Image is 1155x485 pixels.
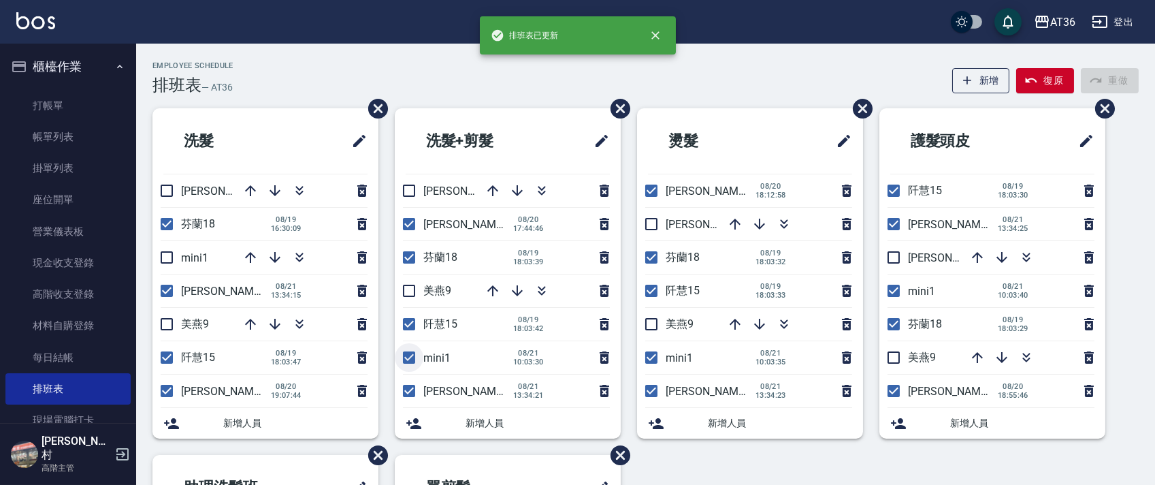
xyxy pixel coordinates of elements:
span: 19:07:44 [271,391,302,400]
a: 營業儀表板 [5,216,131,247]
span: 18:12:58 [755,191,786,200]
span: [PERSON_NAME]6 [181,285,269,298]
img: Person [11,441,38,468]
span: 13:34:15 [271,291,302,300]
span: [PERSON_NAME]6 [908,218,996,231]
h2: Employee Schedule [152,61,233,70]
span: [PERSON_NAME]6 [666,385,753,398]
h2: 燙髮 [648,116,773,166]
span: 18:03:47 [271,358,302,366]
span: 美燕9 [908,351,936,364]
span: 08/21 [755,349,786,358]
span: 阡慧15 [908,184,942,197]
span: 修改班表的標題 [1070,125,1094,157]
span: 16:30:09 [271,224,302,233]
a: 打帳單 [5,90,131,121]
span: [PERSON_NAME]6 [423,385,511,398]
span: 修改班表的標題 [828,125,852,157]
span: 18:03:29 [998,324,1028,333]
span: mini1 [908,285,935,298]
span: 芬蘭18 [908,317,942,330]
span: 新增人員 [223,416,368,431]
span: [PERSON_NAME]16 [423,218,517,231]
span: 修改班表的標題 [585,125,610,157]
span: 08/21 [513,382,544,391]
div: 新增人員 [637,408,863,439]
span: 08/19 [513,249,544,257]
span: 08/21 [755,382,786,391]
span: [PERSON_NAME]11 [181,185,275,198]
div: AT36 [1050,14,1075,31]
span: 刪除班表 [358,435,390,475]
span: 18:03:33 [755,291,786,300]
a: 現場電腦打卡 [5,405,131,436]
span: 08/19 [755,249,786,257]
span: 13:34:25 [998,224,1028,233]
a: 帳單列表 [5,121,131,153]
span: 刪除班表 [600,89,632,129]
span: 阡慧15 [423,317,457,330]
span: 08/20 [998,382,1028,391]
span: 08/21 [271,282,302,291]
button: 登出 [1086,10,1139,35]
h2: 洗髮 [163,116,289,166]
h5: [PERSON_NAME]村 [42,435,111,462]
span: mini1 [181,251,208,264]
a: 材料自購登錄 [5,310,131,341]
span: 10:03:30 [513,358,544,366]
div: 新增人員 [395,408,621,439]
span: 18:55:46 [998,391,1028,400]
span: 08/20 [271,382,302,391]
span: 新增人員 [708,416,852,431]
span: 刪除班表 [358,89,390,129]
span: [PERSON_NAME]16 [666,185,760,198]
span: 美燕9 [423,284,451,297]
div: 新增人員 [152,408,378,439]
button: AT36 [1028,8,1081,36]
div: 新增人員 [879,408,1105,439]
span: 10:03:35 [755,358,786,366]
h3: 排班表 [152,76,201,95]
span: 阡慧15 [181,351,215,364]
span: mini1 [423,351,451,364]
span: [PERSON_NAME]16 [181,385,275,398]
a: 每日結帳 [5,342,131,373]
span: 美燕9 [666,317,694,330]
span: 美燕9 [181,317,209,330]
span: 10:03:40 [998,291,1028,300]
span: 08/19 [998,182,1028,191]
span: 17:44:46 [513,224,544,233]
span: 08/21 [998,282,1028,291]
span: 刪除班表 [1085,89,1117,129]
span: 18:03:39 [513,257,544,266]
img: Logo [16,12,55,29]
span: 13:34:23 [755,391,786,400]
span: 修改班表的標題 [343,125,368,157]
span: 08/21 [998,215,1028,224]
span: 08/19 [271,349,302,358]
span: 18:03:30 [998,191,1028,200]
button: 櫃檯作業 [5,49,131,84]
span: mini1 [666,351,693,364]
span: [PERSON_NAME]11 [908,251,1002,264]
span: 芬蘭18 [666,251,700,264]
span: [PERSON_NAME]11 [666,218,760,231]
span: 刪除班表 [843,89,875,129]
p: 高階主管 [42,462,111,474]
span: 08/19 [755,282,786,291]
span: 阡慧15 [666,284,700,297]
a: 排班表 [5,373,131,405]
span: 芬蘭18 [181,217,215,230]
span: 排班表已更新 [491,29,559,42]
span: 08/19 [998,315,1028,324]
span: 新增人員 [950,416,1094,431]
span: 18:03:42 [513,324,544,333]
button: 復原 [1016,68,1074,93]
span: 13:34:21 [513,391,544,400]
span: [PERSON_NAME]16 [908,385,1002,398]
a: 現金收支登錄 [5,247,131,279]
span: 08/20 [513,215,544,224]
span: 新增人員 [466,416,610,431]
button: save [994,8,1022,35]
span: 08/19 [513,315,544,324]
